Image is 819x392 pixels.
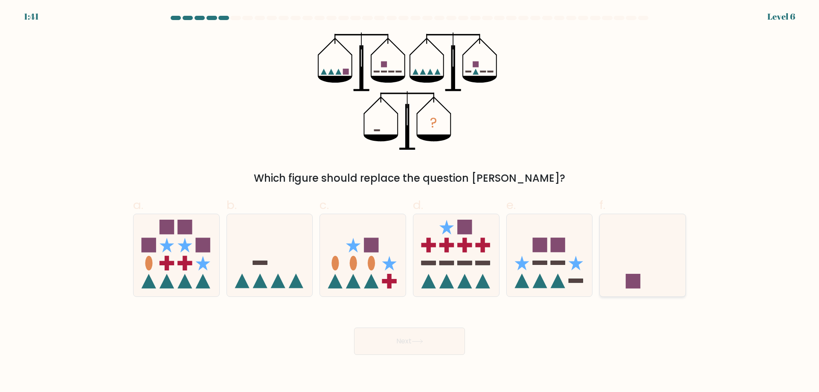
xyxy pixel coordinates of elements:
[24,10,39,23] div: 1:41
[767,10,795,23] div: Level 6
[430,113,437,132] tspan: ?
[413,197,423,213] span: d.
[506,197,516,213] span: e.
[319,197,329,213] span: c.
[138,171,681,186] div: Which figure should replace the question [PERSON_NAME]?
[599,197,605,213] span: f.
[227,197,237,213] span: b.
[133,197,143,213] span: a.
[354,328,465,355] button: Next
